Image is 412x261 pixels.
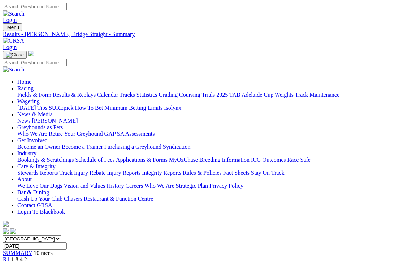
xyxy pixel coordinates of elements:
[169,157,198,163] a: MyOzChase
[144,183,174,189] a: Who We Are
[104,105,162,111] a: Minimum Betting Limits
[17,144,409,150] div: Get Involved
[3,228,9,234] img: facebook.svg
[3,44,17,50] a: Login
[28,51,34,56] img: logo-grsa-white.png
[3,242,67,250] input: Select date
[251,157,286,163] a: ICG Outcomes
[75,105,103,111] a: How To Bet
[17,183,62,189] a: We Love Our Dogs
[49,105,73,111] a: SUREpick
[3,221,9,227] img: logo-grsa-white.png
[17,170,58,176] a: Stewards Reports
[251,170,284,176] a: Stay On Track
[17,183,409,189] div: About
[275,92,294,98] a: Weights
[17,98,40,104] a: Wagering
[176,183,208,189] a: Strategic Plan
[17,157,74,163] a: Bookings & Scratchings
[287,157,310,163] a: Race Safe
[216,92,273,98] a: 2025 TAB Adelaide Cup
[7,25,19,30] span: Menu
[104,144,161,150] a: Purchasing a Greyhound
[64,183,105,189] a: Vision and Values
[183,170,222,176] a: Rules & Policies
[10,228,16,234] img: twitter.svg
[17,150,36,156] a: Industry
[97,92,118,98] a: Calendar
[3,38,24,44] img: GRSA
[163,144,190,150] a: Syndication
[17,144,60,150] a: Become an Owner
[17,196,409,202] div: Bar & Dining
[17,111,53,117] a: News & Media
[209,183,243,189] a: Privacy Policy
[64,196,153,202] a: Chasers Restaurant & Function Centre
[17,92,51,98] a: Fields & Form
[53,92,96,98] a: Results & Replays
[3,10,25,17] img: Search
[17,131,409,137] div: Greyhounds as Pets
[159,92,178,98] a: Grading
[125,183,143,189] a: Careers
[17,163,56,169] a: Care & Integrity
[62,144,103,150] a: Become a Trainer
[120,92,135,98] a: Tracks
[17,189,49,195] a: Bar & Dining
[107,170,140,176] a: Injury Reports
[223,170,250,176] a: Fact Sheets
[34,250,53,256] span: 10 races
[17,85,34,91] a: Racing
[3,51,27,59] button: Toggle navigation
[6,52,24,58] img: Close
[3,17,17,23] a: Login
[136,92,157,98] a: Statistics
[17,118,409,124] div: News & Media
[17,202,52,208] a: Contact GRSA
[75,157,114,163] a: Schedule of Fees
[107,183,124,189] a: History
[49,131,103,137] a: Retire Your Greyhound
[164,105,181,111] a: Isolynx
[17,137,48,143] a: Get Involved
[17,118,30,124] a: News
[17,79,31,85] a: Home
[17,124,63,130] a: Greyhounds as Pets
[32,118,78,124] a: [PERSON_NAME]
[17,105,409,111] div: Wagering
[59,170,105,176] a: Track Injury Rebate
[17,176,32,182] a: About
[179,92,200,98] a: Coursing
[17,131,47,137] a: Who We Are
[3,250,32,256] a: SUMMARY
[3,31,409,38] a: Results - [PERSON_NAME] Bridge Straight - Summary
[17,92,409,98] div: Racing
[17,170,409,176] div: Care & Integrity
[199,157,250,163] a: Breeding Information
[17,105,47,111] a: [DATE] Tips
[17,157,409,163] div: Industry
[3,59,67,66] input: Search
[3,66,25,73] img: Search
[3,3,67,10] input: Search
[17,209,65,215] a: Login To Blackbook
[295,92,339,98] a: Track Maintenance
[17,196,62,202] a: Cash Up Your Club
[116,157,168,163] a: Applications & Forms
[142,170,181,176] a: Integrity Reports
[201,92,215,98] a: Trials
[3,23,22,31] button: Toggle navigation
[104,131,155,137] a: GAP SA Assessments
